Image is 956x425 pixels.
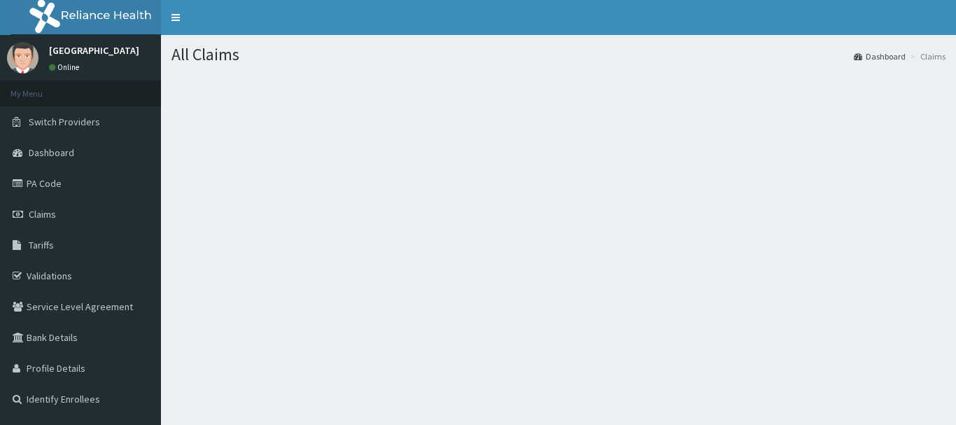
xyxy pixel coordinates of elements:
[29,239,54,251] span: Tariffs
[29,208,56,221] span: Claims
[49,62,83,72] a: Online
[49,46,139,55] p: [GEOGRAPHIC_DATA]
[29,116,100,128] span: Switch Providers
[29,146,74,159] span: Dashboard
[854,50,906,62] a: Dashboard
[171,46,946,64] h1: All Claims
[7,42,38,74] img: User Image
[907,50,946,62] li: Claims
